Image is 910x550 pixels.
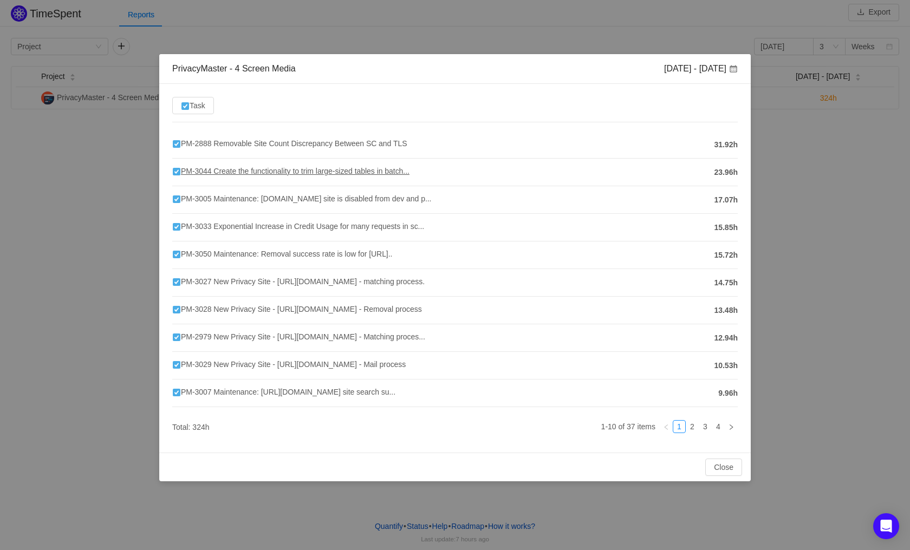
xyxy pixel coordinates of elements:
span: PM-3027 New Privacy Site - [URL][DOMAIN_NAME] - matching process. [172,277,425,286]
span: PM-2979 New Privacy Site - [URL][DOMAIN_NAME] - Matching proces... [172,332,425,341]
div: [DATE] - [DATE] [664,63,738,75]
span: PM-3007 Maintenance: [URL][DOMAIN_NAME] site search su... [172,388,395,396]
span: 10.53h [714,360,738,371]
img: 10738 [172,361,181,369]
li: Next Page [725,420,738,433]
img: 10738 [172,250,181,259]
span: PM-3050 Maintenance: Removal success rate is low for [URL].. [172,250,392,258]
span: Total: 324h [172,423,210,431]
a: 1 [673,421,685,433]
span: 14.75h [714,277,738,289]
span: PM-3005 Maintenance: [DOMAIN_NAME] site is disabled from dev and p... [172,194,431,203]
li: 3 [699,420,712,433]
span: 17.07h [714,194,738,206]
span: Task [181,101,205,110]
img: 10738 [172,140,181,148]
span: PM-3028 New Privacy Site - [URL][DOMAIN_NAME] - Removal process [172,305,422,313]
button: Close [705,459,742,476]
div: Open Intercom Messenger [873,513,899,539]
div: PrivacyMaster - 4 Screen Media [172,63,296,75]
span: 12.94h [714,332,738,344]
li: 1 [673,420,686,433]
span: PM-3044 Create the functionality to trim large-sized tables in batch... [172,167,409,175]
span: 15.85h [714,222,738,233]
img: 10738 [172,195,181,204]
img: 10738 [172,333,181,342]
span: 23.96h [714,167,738,178]
span: PM-3033 Exponential Increase in Credit Usage for many requests in sc... [172,222,424,231]
a: 3 [699,421,711,433]
li: Previous Page [660,420,673,433]
li: 4 [712,420,725,433]
span: PM-3029 New Privacy Site - [URL][DOMAIN_NAME] - Mail process [172,360,406,369]
li: 1-10 of 37 items [601,420,655,433]
i: icon: right [728,424,734,430]
a: 4 [712,421,724,433]
img: 10738 [172,305,181,314]
span: 13.48h [714,305,738,316]
img: 10738 [172,167,181,176]
i: icon: left [663,424,669,430]
span: 15.72h [714,250,738,261]
span: 31.92h [714,139,738,150]
li: 2 [686,420,699,433]
img: 10738 [172,388,181,397]
span: PM-2888 Removable Site Count Discrepancy Between SC and TLS [172,139,407,148]
img: 10738 [172,278,181,286]
img: 10738 [172,222,181,231]
img: 10738 [181,102,190,110]
a: 2 [686,421,698,433]
span: 9.96h [718,388,738,399]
